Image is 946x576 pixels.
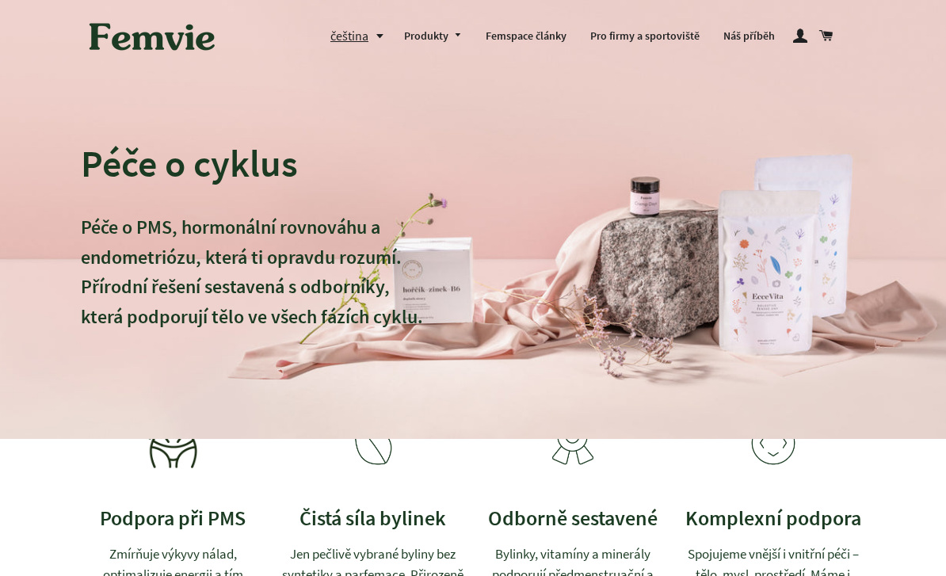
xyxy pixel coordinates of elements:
[681,504,866,532] h3: Komplexní podpora
[481,504,666,532] h3: Odborně sestavené
[392,16,475,57] a: Produkty
[711,16,787,57] a: Náš příběh
[81,212,434,361] p: Péče o PMS, hormonální rovnováhu a endometriózu, která ti opravdu rozumí. Přírodní řešení sestave...
[330,25,392,47] button: čeština
[474,16,578,57] a: Femspace články
[81,139,434,187] h2: Péče o cyklus
[281,504,466,532] h3: Čistá síla bylinek
[578,16,711,57] a: Pro firmy a sportoviště
[81,504,265,532] h3: Podpora při PMS
[81,12,223,61] img: Femvie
